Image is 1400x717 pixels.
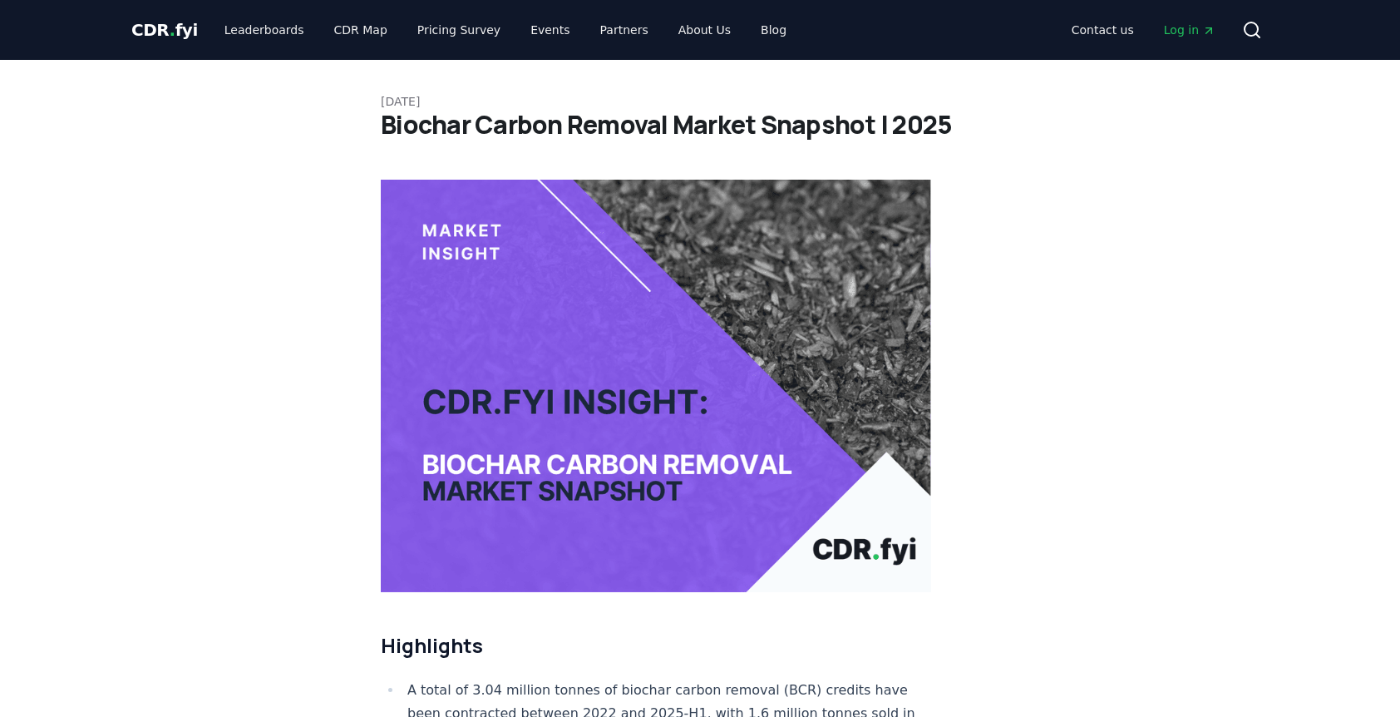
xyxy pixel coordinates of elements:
a: CDR.fyi [131,18,198,42]
nav: Main [1058,15,1229,45]
a: About Us [665,15,744,45]
a: Partners [587,15,662,45]
span: . [170,20,175,40]
a: Events [517,15,583,45]
span: CDR fyi [131,20,198,40]
h1: Biochar Carbon Removal Market Snapshot | 2025 [381,110,1019,140]
span: Log in [1164,22,1215,38]
p: [DATE] [381,93,1019,110]
img: blog post image [381,180,931,592]
a: Pricing Survey [404,15,514,45]
nav: Main [211,15,800,45]
h2: Highlights [381,632,931,659]
a: Leaderboards [211,15,318,45]
a: Contact us [1058,15,1147,45]
a: Log in [1151,15,1229,45]
a: CDR Map [321,15,401,45]
a: Blog [747,15,800,45]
